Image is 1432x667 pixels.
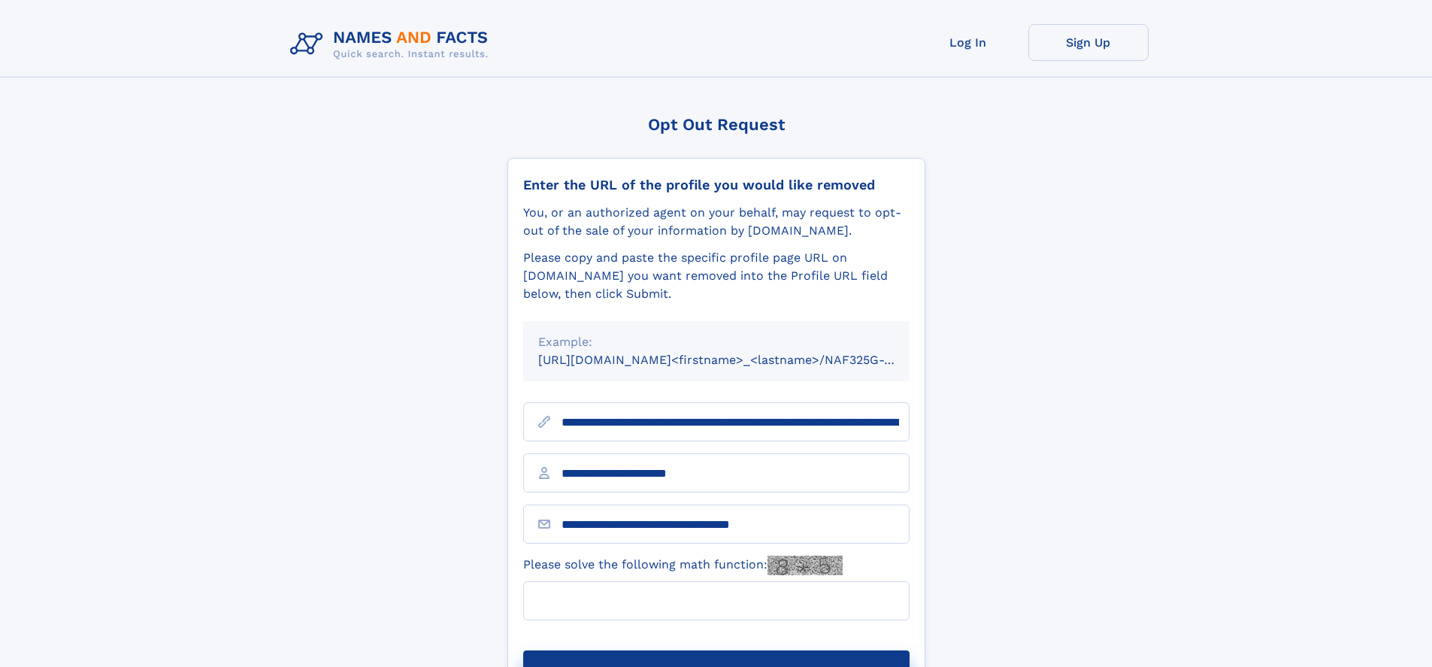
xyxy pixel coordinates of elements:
div: Example: [538,333,895,351]
div: You, or an authorized agent on your behalf, may request to opt-out of the sale of your informatio... [523,204,910,240]
div: Enter the URL of the profile you would like removed [523,177,910,193]
label: Please solve the following math function: [523,556,843,575]
img: Logo Names and Facts [284,24,501,65]
a: Sign Up [1028,24,1149,61]
small: [URL][DOMAIN_NAME]<firstname>_<lastname>/NAF325G-xxxxxxxx [538,353,938,367]
div: Opt Out Request [507,115,925,134]
a: Log In [908,24,1028,61]
div: Please copy and paste the specific profile page URL on [DOMAIN_NAME] you want removed into the Pr... [523,249,910,303]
